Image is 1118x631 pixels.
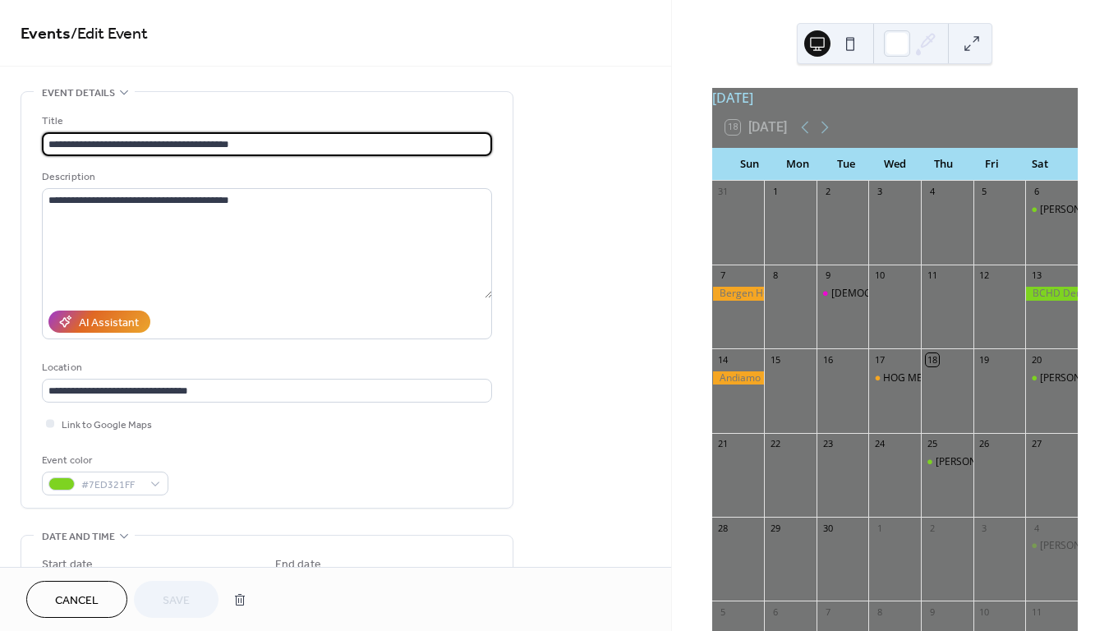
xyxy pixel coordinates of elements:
span: Cancel [55,592,99,610]
div: 1 [769,186,781,198]
div: Tue [822,148,871,181]
div: HOG MEETING, 7:30 p.m. [868,371,921,385]
div: 8 [873,606,886,618]
div: BCHD Demo Rides [1025,287,1078,301]
div: Location [42,359,489,376]
div: 21 [717,438,729,450]
div: 31 [717,186,729,198]
button: Cancel [26,581,127,618]
div: Bergen Harley Bike Night, 5:00-8:30 p.m. [921,455,973,469]
div: Bergen Harley Saddle Up Saturday, 10:00 a.m. [1025,539,1078,553]
div: 3 [978,522,991,534]
div: 1 [873,522,886,534]
div: 2 [926,522,938,534]
div: 30 [821,522,834,534]
span: Link to Google Maps [62,417,152,434]
div: 22 [769,438,781,450]
div: 7 [821,606,834,618]
div: Wed [871,148,919,181]
div: 2 [821,186,834,198]
a: Events [21,18,71,50]
div: AI Assistant [79,315,139,332]
div: 8 [769,269,781,282]
button: AI Assistant [48,311,150,333]
div: End date [275,556,321,573]
div: 6 [1030,186,1042,198]
div: 15 [769,353,781,366]
div: Sun [725,148,774,181]
div: 10 [873,269,886,282]
div: Start date [42,556,93,573]
div: 24 [873,438,886,450]
div: Title [42,113,489,130]
div: 13 [1030,269,1042,282]
div: 14 [717,353,729,366]
div: Andiamo Run [712,371,765,385]
div: 19 [978,353,991,366]
div: Thu [919,148,968,181]
div: Fri [968,148,1016,181]
div: 29 [769,522,781,534]
span: #7ED321FF [81,477,142,494]
div: 12 [978,269,991,282]
div: 25 [926,438,938,450]
div: Ladies of Harley, Barnyard and Carriage House, 6:30 p.m. [817,287,869,301]
div: 10 [978,606,991,618]
div: 26 [978,438,991,450]
div: 20 [1030,353,1042,366]
div: 7 [717,269,729,282]
div: 3 [873,186,886,198]
div: 4 [1030,522,1042,534]
div: 28 [717,522,729,534]
div: 9 [821,269,834,282]
div: 23 [821,438,834,450]
div: 18 [926,353,938,366]
div: [DATE] [712,88,1078,108]
div: 6 [769,606,781,618]
div: 16 [821,353,834,366]
div: 27 [1030,438,1042,450]
div: Bergen Harley Saddle Up Saturday, 10:00 a.m. [1025,371,1078,385]
div: 9 [926,606,938,618]
span: / Edit Event [71,18,148,50]
div: Sat [1016,148,1065,181]
div: 17 [873,353,886,366]
div: 5 [717,606,729,618]
div: 5 [978,186,991,198]
span: Date and time [42,528,115,546]
div: Bergen HOG Picnic [712,287,765,301]
div: HOG MEETING, 7:30 p.m. [883,371,998,385]
div: Mon [774,148,822,181]
div: 11 [1030,606,1042,618]
div: Description [42,168,489,186]
div: 4 [926,186,938,198]
div: 11 [926,269,938,282]
div: Bergen Harley Saddle Up Saturday, 10:00 a.m. [1025,203,1078,217]
span: Event details [42,85,115,102]
div: Event color [42,452,165,469]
